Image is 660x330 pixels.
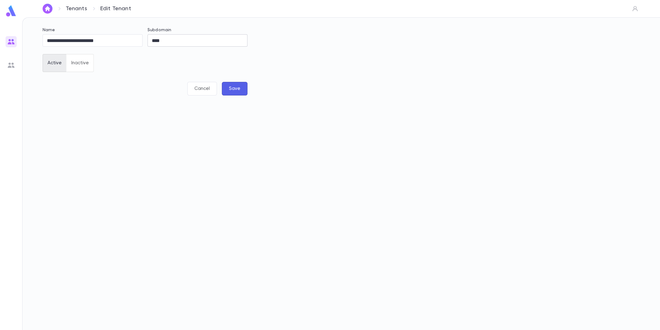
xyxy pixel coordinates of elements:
img: users_gradient.817b64062b48db29b58f0b5e96d8b67b.svg [7,38,15,45]
button: Cancel [187,82,217,95]
button: Active [43,54,67,72]
label: Subdomain [147,27,171,32]
p: Edit Tenant [100,5,131,12]
a: Tenants [66,5,87,12]
img: users_grey.add6a7b1bacd1fe57131ad36919bb8de.svg [7,61,15,69]
button: Inactive [66,54,94,72]
img: home_white.a664292cf8c1dea59945f0da9f25487c.svg [44,6,51,11]
button: Save [222,82,247,95]
label: Name [43,27,55,32]
img: logo [5,5,17,17]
